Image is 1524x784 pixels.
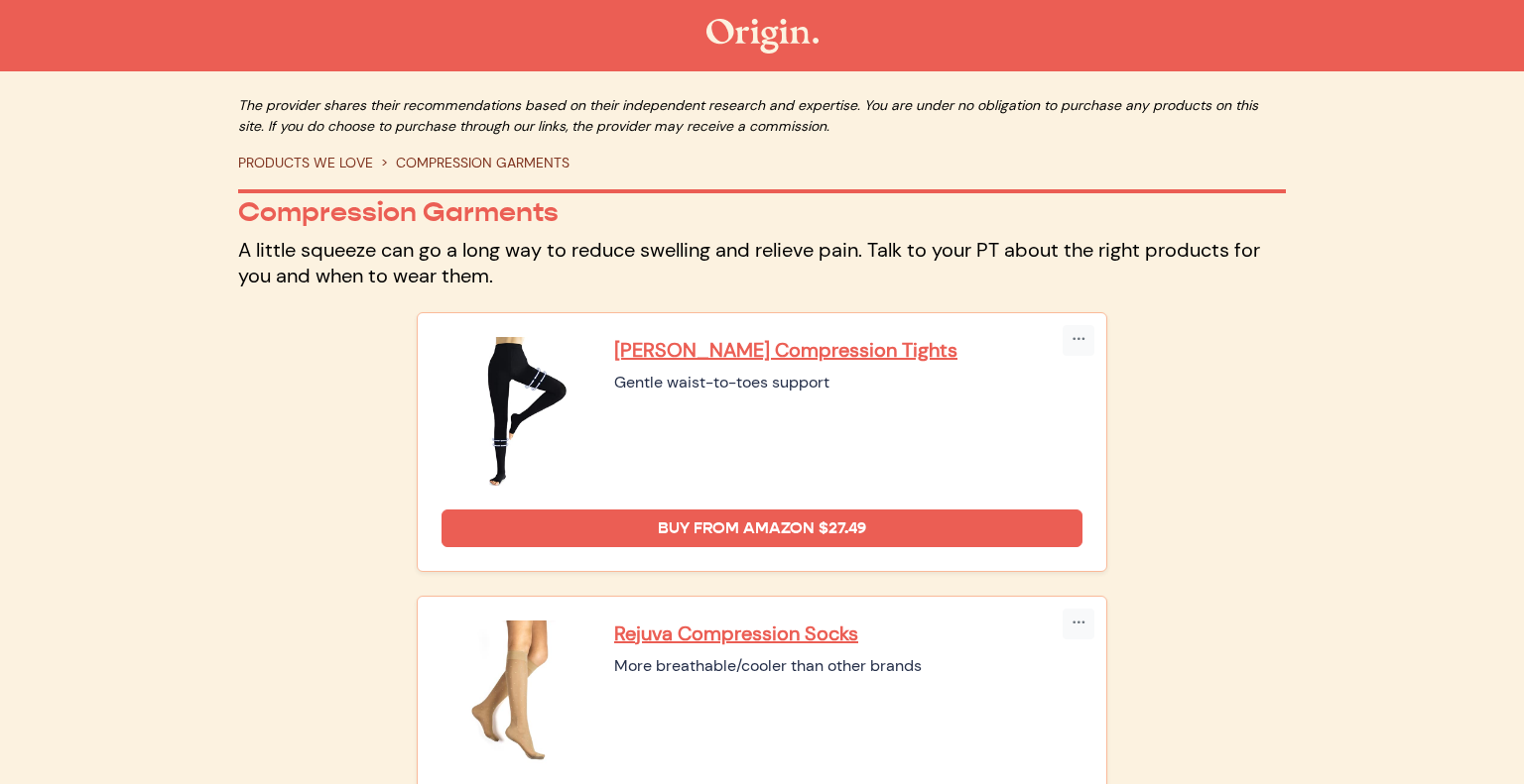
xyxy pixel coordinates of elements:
[442,509,1082,547] a: Buy from Amazon $27.49
[238,95,1286,137] p: The provider shares their recommendations based on their independent research and expertise. You ...
[614,371,1082,394] div: Gentle waist-to-toes support
[238,195,1286,229] p: Compression Garments
[238,237,1286,288] p: A little squeeze can go a long way to reduce swelling and relieve pain. Talk to your PT about the...
[614,620,1082,646] a: Rejuva Compression Socks
[614,337,1082,363] a: [PERSON_NAME] Compression Tights
[373,153,570,173] li: COMPRESSION GARMENTS
[442,620,590,769] img: Rejuva Compression Socks
[442,337,590,486] img: Beister Compression Tights
[614,654,1082,678] div: More breathable/cooler than other brands
[706,19,819,54] img: The Origin Shop
[238,154,373,171] a: PRODUCTS WE LOVE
